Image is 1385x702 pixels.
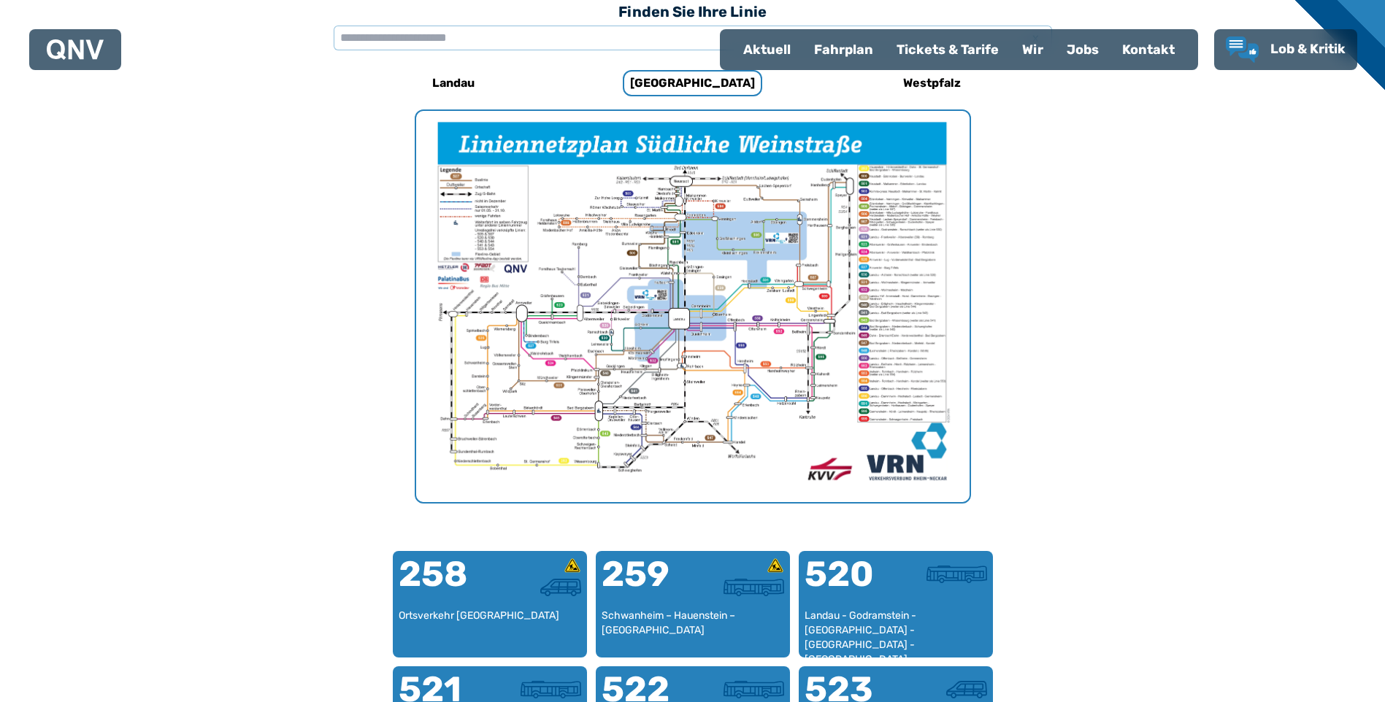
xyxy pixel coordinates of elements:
[623,70,762,96] h6: [GEOGRAPHIC_DATA]
[946,681,986,698] img: Kleinbus
[47,39,104,60] img: QNV Logo
[1226,36,1346,63] a: Lob & Kritik
[897,72,967,95] h6: Westpfalz
[1010,31,1055,69] a: Wir
[521,681,581,698] img: Überlandbus
[596,66,790,101] a: [GEOGRAPHIC_DATA]
[47,35,104,64] a: QNV Logo
[356,66,550,101] a: Landau
[399,557,490,609] div: 258
[1055,31,1110,69] a: Jobs
[724,681,784,698] img: Überlandbus
[1110,31,1186,69] a: Kontakt
[416,111,970,502] img: Netzpläne Südpfalz Seite 1 von 1
[1270,41,1346,57] span: Lob & Kritik
[602,557,693,609] div: 259
[885,31,1010,69] a: Tickets & Tarife
[602,609,784,652] div: Schwanheim – Hauenstein – [GEOGRAPHIC_DATA]
[926,566,987,583] img: Überlandbus
[416,111,970,502] li: 1 von 1
[426,72,480,95] h6: Landau
[724,579,784,596] img: Überlandbus
[805,609,987,652] div: Landau - Godramstein - [GEOGRAPHIC_DATA] - [GEOGRAPHIC_DATA] - [GEOGRAPHIC_DATA]
[732,31,802,69] a: Aktuell
[802,31,885,69] a: Fahrplan
[805,557,896,609] div: 520
[399,609,581,652] div: Ortsverkehr [GEOGRAPHIC_DATA]
[835,66,1029,101] a: Westpfalz
[540,579,580,596] img: Kleinbus
[416,111,970,502] div: My Favorite Images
